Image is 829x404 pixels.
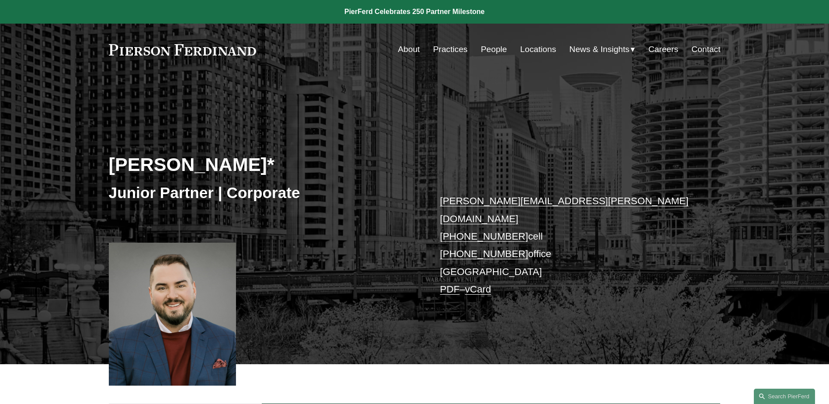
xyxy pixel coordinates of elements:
a: Search this site [754,389,815,404]
a: PDF [440,284,460,295]
p: cell office [GEOGRAPHIC_DATA] – [440,192,695,298]
a: Contact [691,41,720,58]
a: People [481,41,507,58]
a: [PHONE_NUMBER] [440,231,528,242]
a: [PERSON_NAME][EMAIL_ADDRESS][PERSON_NAME][DOMAIN_NAME] [440,195,689,224]
a: Practices [433,41,468,58]
a: About [398,41,420,58]
a: vCard [465,284,491,295]
h2: [PERSON_NAME]* [109,153,415,176]
a: Locations [520,41,556,58]
a: folder dropdown [569,41,635,58]
span: News & Insights [569,42,630,57]
h3: Junior Partner | Corporate [109,183,415,202]
a: [PHONE_NUMBER] [440,248,528,259]
a: Careers [649,41,678,58]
